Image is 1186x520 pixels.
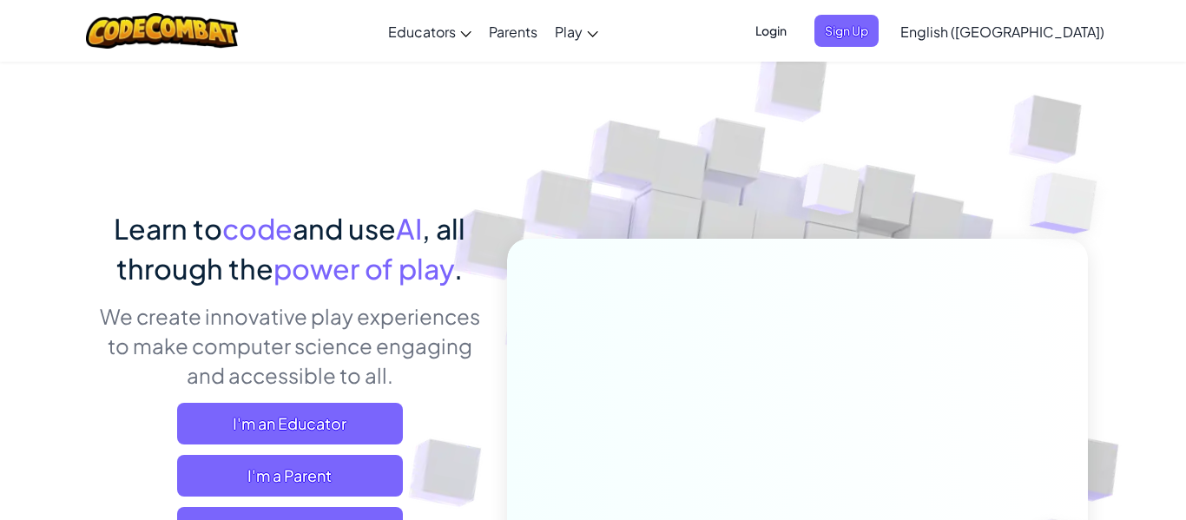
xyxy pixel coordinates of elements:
[222,211,293,246] span: code
[273,251,454,286] span: power of play
[745,15,797,47] button: Login
[114,211,222,246] span: Learn to
[995,130,1145,277] img: Overlap cubes
[396,211,422,246] span: AI
[454,251,463,286] span: .
[900,23,1104,41] span: English ([GEOGRAPHIC_DATA])
[770,129,895,259] img: Overlap cubes
[892,8,1113,55] a: English ([GEOGRAPHIC_DATA])
[546,8,607,55] a: Play
[177,455,403,497] a: I'm a Parent
[388,23,456,41] span: Educators
[379,8,480,55] a: Educators
[480,8,546,55] a: Parents
[555,23,583,41] span: Play
[177,403,403,444] a: I'm an Educator
[98,301,481,390] p: We create innovative play experiences to make computer science engaging and accessible to all.
[86,13,238,49] img: CodeCombat logo
[293,211,396,246] span: and use
[814,15,879,47] button: Sign Up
